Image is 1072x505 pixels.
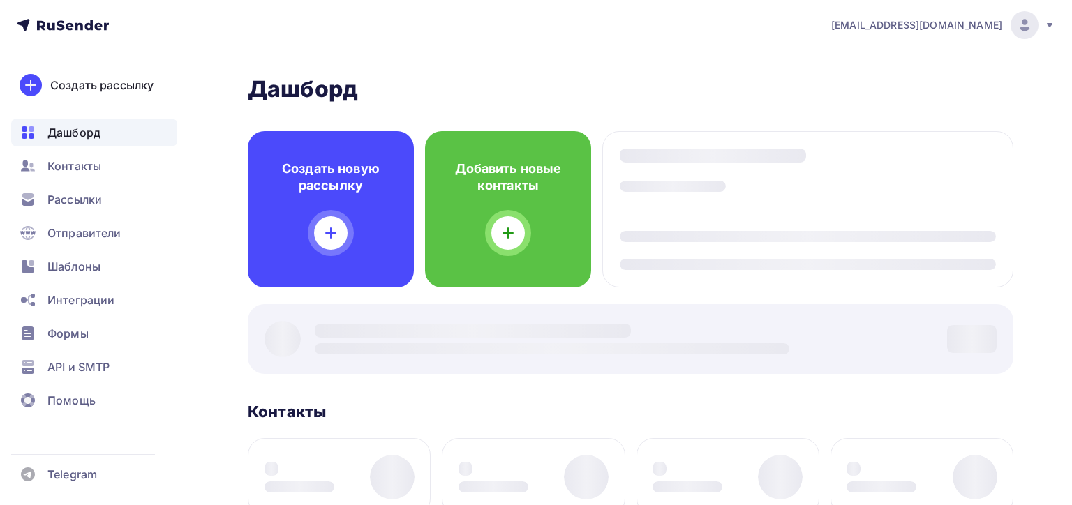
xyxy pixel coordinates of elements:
a: Рассылки [11,186,177,213]
span: [EMAIL_ADDRESS][DOMAIN_NAME] [831,18,1002,32]
span: Отправители [47,225,121,241]
span: Формы [47,325,89,342]
a: Шаблоны [11,252,177,280]
span: Шаблоны [47,258,100,275]
span: API и SMTP [47,359,110,375]
a: Контакты [11,152,177,180]
span: Рассылки [47,191,102,208]
a: Формы [11,319,177,347]
h2: Дашборд [248,75,1013,103]
h4: Создать новую рассылку [270,160,392,194]
span: Telegram [47,466,97,483]
div: Создать рассылку [50,77,154,93]
span: Интеграции [47,292,114,308]
a: Отправители [11,219,177,247]
h3: Контакты [248,402,326,421]
h4: Добавить новые контакты [447,160,569,194]
span: Контакты [47,158,101,174]
a: [EMAIL_ADDRESS][DOMAIN_NAME] [831,11,1055,39]
span: Дашборд [47,124,100,141]
a: Дашборд [11,119,177,146]
span: Помощь [47,392,96,409]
